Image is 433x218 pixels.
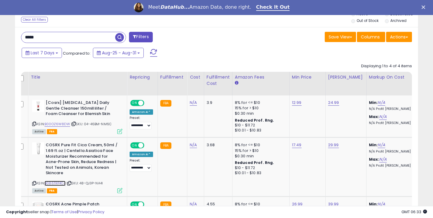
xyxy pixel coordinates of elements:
[235,128,285,133] div: $10.01 - $10.83
[235,80,238,86] small: Amazon Fees.
[190,74,201,80] div: Cost
[130,116,153,129] div: Preset:
[292,142,302,148] a: 17.49
[366,72,423,95] th: The percentage added to the cost of goods (COGS) that forms the calculator for Min & Max prices.
[32,129,46,134] span: All listings currently available for purchase on Amazon
[51,209,77,215] a: Terms of Use
[78,209,104,215] a: Privacy Policy
[256,4,290,11] a: Check It Out
[235,165,285,171] div: $10 - $11.72
[235,111,285,116] div: $0.30 min
[45,181,66,186] a: B086TRP4C4
[71,122,112,126] span: | SKU: 04-46BM-NM6C
[369,114,379,120] b: Max:
[292,74,323,80] div: Min Price
[235,171,285,176] div: $10.01 - $10.83
[235,123,285,128] div: $10 - $11.72
[160,74,185,80] div: Fulfillment
[401,209,427,215] span: 2025-09-8 06:33 GMT
[235,148,285,153] div: 15% for > $10
[32,100,122,133] div: ASIN:
[143,143,153,148] span: OFF
[369,164,419,168] p: N/A Profit [PERSON_NAME]
[357,32,385,42] button: Columns
[328,100,339,106] a: 24.99
[361,34,380,40] span: Columns
[328,74,364,80] div: [PERSON_NAME]
[235,160,274,165] b: Reduced Prof. Rng.
[47,129,57,134] span: FBA
[235,118,274,123] b: Reduced Prof. Rng.
[6,209,28,215] strong: Copyright
[160,142,171,149] small: FBA
[46,100,119,118] b: [Cosrx] [MEDICAL_DATA] Daily Gentle Cleanser 150milliliter / Foam Cleanser for Blemish Skin
[32,142,44,154] img: 31J0Hoojt0L._SL40_.jpg
[328,142,339,148] a: 29.99
[235,153,285,159] div: $0.30 min
[422,5,428,9] div: Close
[46,142,119,177] b: COSRX Pure Fit Cica Cream, 50ml / 1.69 fl.oz | Centella Asiatica Face Moisturizer Recommended for...
[21,17,48,23] div: Clear All Filters
[130,74,155,80] div: Repricing
[129,32,152,42] button: Filters
[207,100,228,105] div: 3.9
[386,32,412,42] button: Actions
[378,142,385,148] a: N/A
[102,50,136,56] span: Aug-25 - Aug-31
[134,3,143,12] img: Profile image for Georgie
[143,101,153,106] span: OFF
[45,122,70,127] a: B00OZ6W8DW
[130,109,153,115] div: Amazon AI *
[190,100,197,106] a: N/A
[369,121,419,125] p: N/A Profit [PERSON_NAME]
[130,159,153,172] div: Preset:
[369,107,419,111] p: N/A Profit [PERSON_NAME]
[190,142,197,148] a: N/A
[32,142,122,192] div: ASIN:
[32,188,46,193] span: All listings currently available for purchase on Amazon
[31,74,124,80] div: Title
[207,142,228,148] div: 3.68
[369,150,419,154] p: N/A Profit [PERSON_NAME]
[369,142,378,148] b: Min:
[235,105,285,111] div: 15% for > $10
[235,74,287,80] div: Amazon Fees
[47,188,57,193] span: FBA
[292,100,302,106] a: 12.99
[357,18,379,23] label: Out of Stock
[6,209,104,215] div: seller snap | |
[207,74,230,87] div: Fulfillment Cost
[378,100,385,106] a: N/A
[22,48,62,58] button: Last 7 Days
[63,50,91,56] span: Compared to:
[160,100,171,107] small: FBA
[369,156,379,162] b: Max:
[235,142,285,148] div: 8% for <= $10
[32,100,44,112] img: 31fYbzBafXL._SL40_.jpg
[31,50,54,56] span: Last 7 Days
[379,114,386,120] a: N/A
[130,152,153,157] div: Amazon AI *
[379,156,386,162] a: N/A
[131,143,138,148] span: ON
[66,181,103,186] span: | SKU: 48-QJ3P-NA4I
[148,4,251,10] div: Meet Amazon Data, done right.
[361,63,412,69] div: Displaying 1 to 4 of 4 items
[325,32,356,42] button: Save View
[160,4,189,10] i: DataHub...
[369,74,421,80] div: Markup on Cost
[390,18,407,23] label: Archived
[369,100,378,105] b: Min:
[93,48,144,58] button: Aug-25 - Aug-31
[131,101,138,106] span: ON
[235,100,285,105] div: 8% for <= $10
